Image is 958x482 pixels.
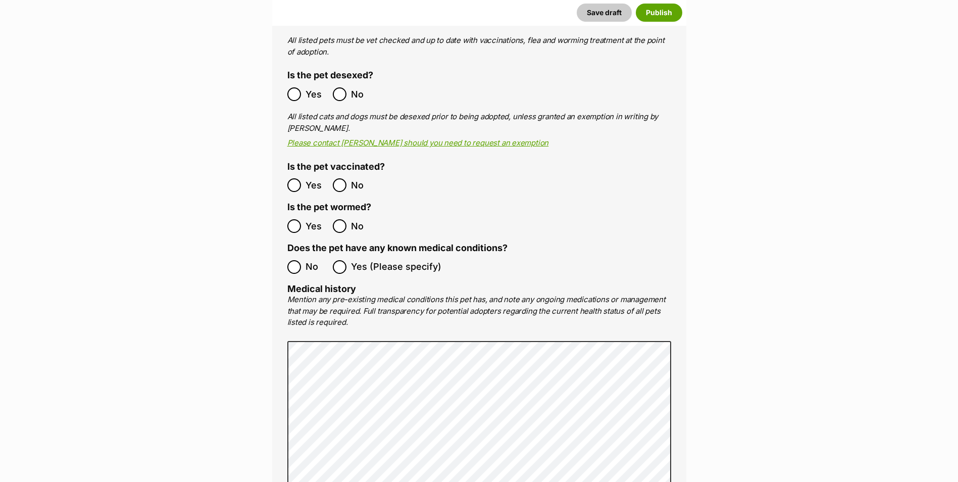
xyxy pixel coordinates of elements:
[306,178,328,192] span: Yes
[306,87,328,101] span: Yes
[287,294,671,328] p: Mention any pre-existing medical conditions this pet has, and note any ongoing medications or man...
[287,202,371,213] label: Is the pet wormed?
[636,4,682,22] button: Publish
[287,138,549,148] a: Please contact [PERSON_NAME] should you need to request an exemption
[351,219,373,233] span: No
[287,283,356,294] label: Medical history
[351,260,441,274] span: Yes (Please specify)
[351,178,373,192] span: No
[287,35,671,58] p: All listed pets must be vet checked and up to date with vaccinations, flea and worming treatment ...
[287,243,508,254] label: Does the pet have any known medical conditions?
[306,260,328,274] span: No
[306,219,328,233] span: Yes
[577,4,632,22] button: Save draft
[287,162,385,172] label: Is the pet vaccinated?
[287,111,671,134] p: All listed cats and dogs must be desexed prior to being adopted, unless granted an exemption in w...
[351,87,373,101] span: No
[287,70,373,81] label: Is the pet desexed?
